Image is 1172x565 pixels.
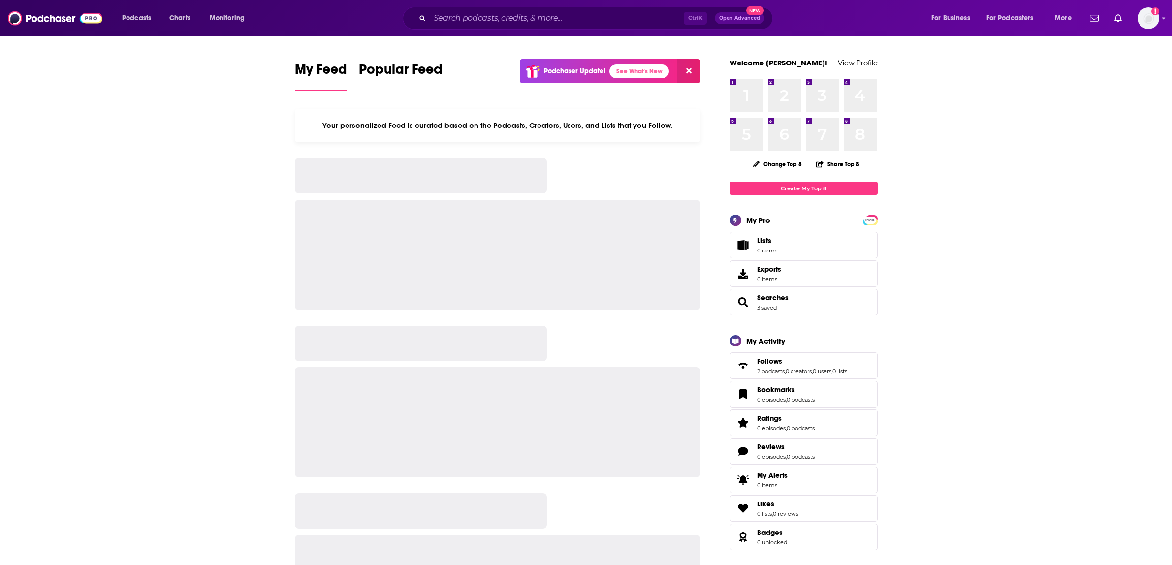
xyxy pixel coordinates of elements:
[757,425,786,432] a: 0 episodes
[733,267,753,281] span: Exports
[730,352,878,379] span: Follows
[210,11,245,25] span: Monitoring
[772,510,773,517] span: ,
[359,61,443,84] span: Popular Feed
[786,453,787,460] span: ,
[757,293,789,302] a: Searches
[412,7,782,30] div: Search podcasts, credits, & more...
[816,155,860,174] button: Share Top 8
[684,12,707,25] span: Ctrl K
[733,530,753,544] a: Badges
[733,387,753,401] a: Bookmarks
[980,10,1048,26] button: open menu
[733,416,753,430] a: Ratings
[931,11,970,25] span: For Business
[730,467,878,493] a: My Alerts
[295,61,347,91] a: My Feed
[746,216,770,225] div: My Pro
[733,295,753,309] a: Searches
[544,67,605,75] p: Podchaser Update!
[786,368,812,375] a: 0 creators
[757,471,788,480] span: My Alerts
[986,11,1034,25] span: For Podcasters
[1138,7,1159,29] span: Logged in as nicole.koremenos
[730,381,878,408] span: Bookmarks
[813,368,831,375] a: 0 users
[787,453,815,460] a: 0 podcasts
[1086,10,1103,27] a: Show notifications dropdown
[757,510,772,517] a: 0 lists
[757,265,781,274] span: Exports
[730,182,878,195] a: Create My Top 8
[924,10,982,26] button: open menu
[812,368,813,375] span: ,
[757,236,777,245] span: Lists
[757,539,787,546] a: 0 unlocked
[730,495,878,522] span: Likes
[757,396,786,403] a: 0 episodes
[746,6,764,15] span: New
[203,10,257,26] button: open menu
[786,425,787,432] span: ,
[730,289,878,315] span: Searches
[295,61,347,84] span: My Feed
[1138,7,1159,29] img: User Profile
[163,10,196,26] a: Charts
[757,528,783,537] span: Badges
[757,500,798,508] a: Likes
[864,216,876,223] a: PRO
[832,368,847,375] a: 0 lists
[757,453,786,460] a: 0 episodes
[359,61,443,91] a: Popular Feed
[733,473,753,487] span: My Alerts
[773,510,798,517] a: 0 reviews
[1151,7,1159,15] svg: Add a profile image
[757,528,787,537] a: Badges
[169,11,190,25] span: Charts
[746,336,785,345] div: My Activity
[1138,7,1159,29] button: Show profile menu
[747,158,808,170] button: Change Top 8
[609,64,669,78] a: See What's New
[757,236,771,245] span: Lists
[730,58,827,67] a: Welcome [PERSON_NAME]!
[838,58,878,67] a: View Profile
[733,359,753,373] a: Follows
[1055,11,1072,25] span: More
[757,500,774,508] span: Likes
[757,304,777,311] a: 3 saved
[115,10,164,26] button: open menu
[787,425,815,432] a: 0 podcasts
[733,444,753,458] a: Reviews
[715,12,764,24] button: Open AdvancedNew
[831,368,832,375] span: ,
[757,368,785,375] a: 2 podcasts
[785,368,786,375] span: ,
[757,276,781,282] span: 0 items
[757,482,788,489] span: 0 items
[733,238,753,252] span: Lists
[757,385,815,394] a: Bookmarks
[1110,10,1126,27] a: Show notifications dropdown
[730,438,878,465] span: Reviews
[730,409,878,436] span: Ratings
[730,260,878,287] a: Exports
[757,357,847,366] a: Follows
[787,396,815,403] a: 0 podcasts
[786,396,787,403] span: ,
[122,11,151,25] span: Podcasts
[430,10,684,26] input: Search podcasts, credits, & more...
[8,9,102,28] img: Podchaser - Follow, Share and Rate Podcasts
[757,247,777,254] span: 0 items
[730,232,878,258] a: Lists
[757,442,785,451] span: Reviews
[295,109,701,142] div: Your personalized Feed is curated based on the Podcasts, Creators, Users, and Lists that you Follow.
[757,414,782,423] span: Ratings
[757,385,795,394] span: Bookmarks
[757,442,815,451] a: Reviews
[757,357,782,366] span: Follows
[719,16,760,21] span: Open Advanced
